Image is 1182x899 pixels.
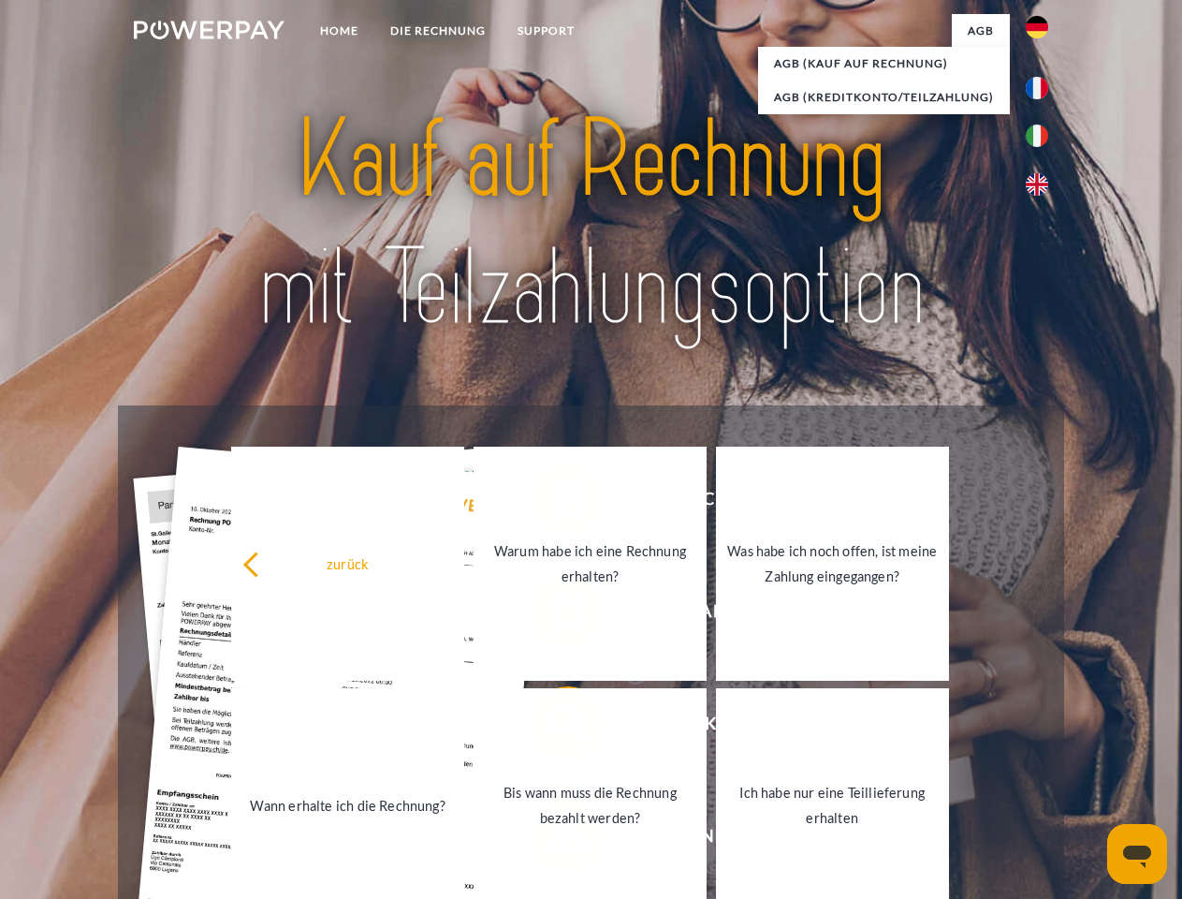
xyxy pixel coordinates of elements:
a: DIE RECHNUNG [374,14,502,48]
a: AGB (Kauf auf Rechnung) [758,47,1010,81]
a: agb [952,14,1010,48]
img: title-powerpay_de.svg [179,90,1003,359]
a: AGB (Kreditkonto/Teilzahlung) [758,81,1010,114]
iframe: Schaltfläche zum Öffnen des Messaging-Fensters [1107,824,1167,884]
div: zurück [242,551,453,576]
div: Was habe ich noch offen, ist meine Zahlung eingegangen? [727,538,938,589]
a: Home [304,14,374,48]
img: de [1026,16,1048,38]
img: en [1026,173,1048,196]
a: Was habe ich noch offen, ist meine Zahlung eingegangen? [716,447,949,681]
div: Warum habe ich eine Rechnung erhalten? [485,538,695,589]
div: Bis wann muss die Rechnung bezahlt werden? [485,780,695,831]
img: logo-powerpay-white.svg [134,21,285,39]
div: Wann erhalte ich die Rechnung? [242,792,453,818]
img: fr [1026,77,1048,99]
img: it [1026,125,1048,147]
div: Ich habe nur eine Teillieferung erhalten [727,780,938,831]
a: SUPPORT [502,14,591,48]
